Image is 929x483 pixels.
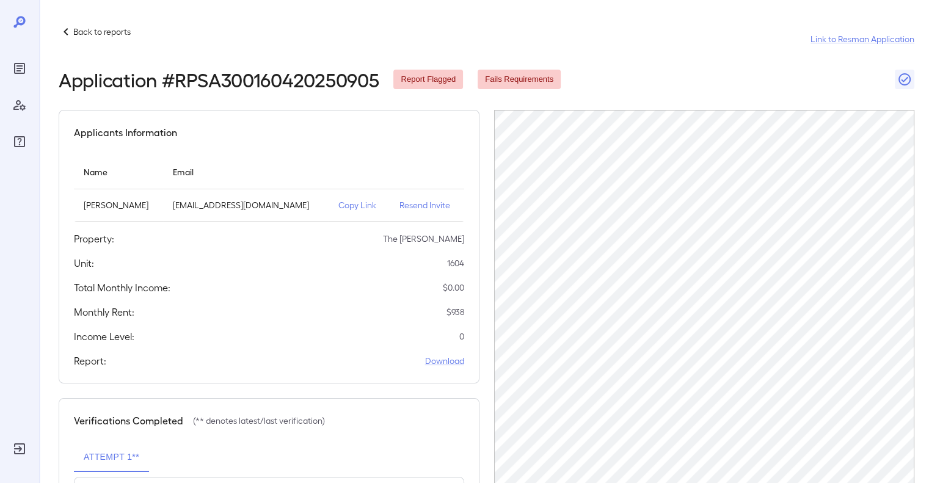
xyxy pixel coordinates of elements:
[10,439,29,459] div: Log Out
[74,154,163,189] th: Name
[74,413,183,428] h5: Verifications Completed
[459,330,464,343] p: 0
[59,68,379,90] h2: Application # RPSA300160420250905
[74,280,170,295] h5: Total Monthly Income:
[173,199,318,211] p: [EMAIL_ADDRESS][DOMAIN_NAME]
[84,199,153,211] p: [PERSON_NAME]
[163,154,328,189] th: Email
[895,70,914,89] button: Close Report
[74,231,114,246] h5: Property:
[446,306,464,318] p: $ 938
[478,74,561,85] span: Fails Requirements
[10,132,29,151] div: FAQ
[447,257,464,269] p: 1604
[74,125,177,140] h5: Applicants Information
[74,305,134,319] h5: Monthly Rent:
[74,256,94,271] h5: Unit:
[338,199,380,211] p: Copy Link
[383,233,464,245] p: The [PERSON_NAME]
[74,329,134,344] h5: Income Level:
[443,281,464,294] p: $ 0.00
[393,74,463,85] span: Report Flagged
[811,33,914,45] a: Link to Resman Application
[74,354,106,368] h5: Report:
[73,26,131,38] p: Back to reports
[10,59,29,78] div: Reports
[74,154,464,222] table: simple table
[425,355,464,367] a: Download
[74,443,149,472] button: Attempt 1**
[399,199,454,211] p: Resend Invite
[193,415,325,427] p: (** denotes latest/last verification)
[10,95,29,115] div: Manage Users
